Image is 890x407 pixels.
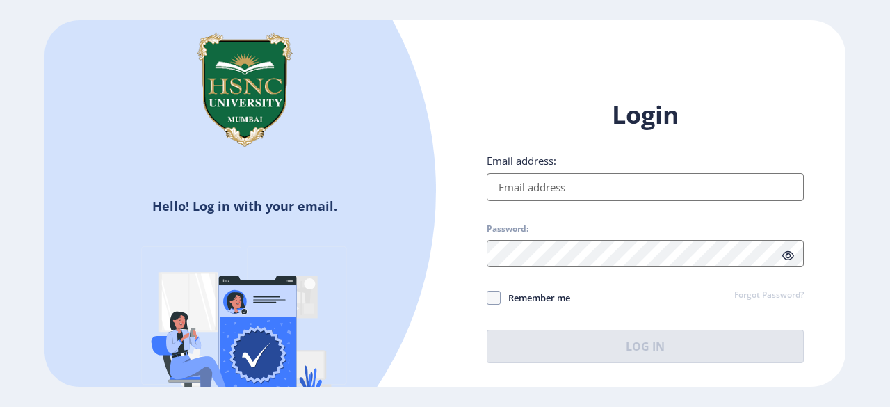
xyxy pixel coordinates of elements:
a: Forgot Password? [734,289,804,302]
input: Email address [487,173,804,201]
label: Password: [487,223,528,234]
button: Log In [487,330,804,363]
label: Email address: [487,154,556,168]
span: Remember me [501,289,570,306]
h1: Login [487,98,804,131]
img: hsnc.png [175,20,314,159]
